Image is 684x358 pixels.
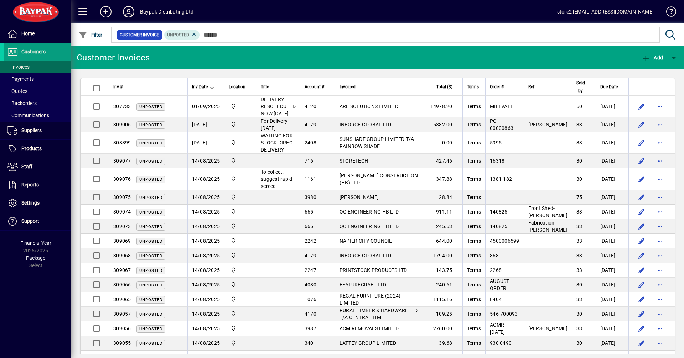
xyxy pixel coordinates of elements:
[654,308,666,320] button: More options
[4,25,71,43] a: Home
[467,194,481,200] span: Terms
[576,296,582,302] span: 33
[261,83,269,91] span: Title
[340,238,392,244] span: NAPIER CITY COUNCIL
[4,212,71,230] a: Support
[261,83,296,91] div: Title
[596,248,628,263] td: [DATE]
[340,326,399,331] span: ACM REMOVALS LIMITED
[139,283,162,288] span: Unposted
[117,5,140,18] button: Profile
[654,337,666,349] button: More options
[113,253,131,258] span: 309068
[229,339,252,347] span: Baypak - Onekawa
[187,321,224,336] td: 14/08/2025
[576,122,582,127] span: 33
[94,5,117,18] button: Add
[557,6,654,17] div: store2 [EMAIL_ADDRESS][DOMAIN_NAME]
[596,307,628,321] td: [DATE]
[113,223,131,229] span: 309073
[4,61,71,73] a: Invoices
[636,250,647,261] button: Edit
[305,122,316,127] span: 4179
[636,323,647,334] button: Edit
[187,292,224,307] td: 14/08/2025
[305,326,316,331] span: 3987
[640,51,665,64] button: Add
[490,83,519,91] div: Order #
[596,154,628,168] td: [DATE]
[340,282,386,288] span: FEATURECRAFT LTD
[4,85,71,97] a: Quotes
[467,209,481,215] span: Terms
[425,307,462,321] td: 109.25
[26,255,45,261] span: Package
[490,209,508,215] span: 140825
[576,194,582,200] span: 75
[229,83,245,91] span: Location
[140,6,193,17] div: Baypak Distributing Ltd
[490,104,513,109] span: MILLVALE
[229,222,252,230] span: Baypak - Onekawa
[229,266,252,274] span: Baypak - Onekawa
[187,117,224,132] td: [DATE]
[340,83,356,91] span: Invoiced
[7,88,27,94] span: Quotes
[490,158,504,164] span: 16318
[528,83,534,91] span: Ref
[113,296,131,302] span: 309065
[340,267,407,273] span: PRINTSTOCK PRODUCTS LTD
[490,322,505,335] span: ACMR [DATE]
[596,234,628,248] td: [DATE]
[654,294,666,305] button: More options
[528,326,568,331] span: [PERSON_NAME]
[113,104,131,109] span: 307733
[576,223,582,229] span: 33
[490,311,518,317] span: 546-700093
[528,205,568,218] span: Front Shed-[PERSON_NAME]
[596,278,628,292] td: [DATE]
[4,122,71,139] a: Suppliers
[596,263,628,278] td: [DATE]
[596,168,628,190] td: [DATE]
[576,326,582,331] span: 33
[139,327,162,331] span: Unposted
[187,190,224,205] td: 14/08/2025
[139,177,162,182] span: Unposted
[139,341,162,346] span: Unposted
[340,307,418,320] span: RURAL TIMBER & HARDWARE LTD T/A CENTRAL ITM
[576,209,582,215] span: 33
[600,83,624,91] div: Due Date
[596,96,628,117] td: [DATE]
[467,83,479,91] span: Terms
[113,194,131,200] span: 309075
[340,173,418,185] span: [PERSON_NAME] CONSTRUCTION (HB) LTD
[113,140,131,146] span: 308899
[654,137,666,148] button: More options
[467,296,481,302] span: Terms
[636,308,647,320] button: Edit
[467,311,481,317] span: Terms
[261,118,287,131] span: For Delivery [DATE]
[77,28,104,41] button: Filter
[261,169,292,189] span: To collect, suggest rapid screed
[4,158,71,176] a: Staff
[139,225,162,229] span: Unposted
[305,158,313,164] span: 716
[490,296,504,302] span: E4041
[305,176,316,182] span: 1161
[600,83,618,91] span: Due Date
[79,32,103,38] span: Filter
[229,83,252,91] div: Location
[305,83,324,91] span: Account #
[467,104,481,109] span: Terms
[528,83,568,91] div: Ref
[596,292,628,307] td: [DATE]
[636,101,647,112] button: Edit
[425,154,462,168] td: 427.46
[187,96,224,117] td: 01/09/2025
[596,205,628,219] td: [DATE]
[305,311,316,317] span: 4170
[229,175,252,183] span: Baypak - Onekawa
[305,340,313,346] span: 340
